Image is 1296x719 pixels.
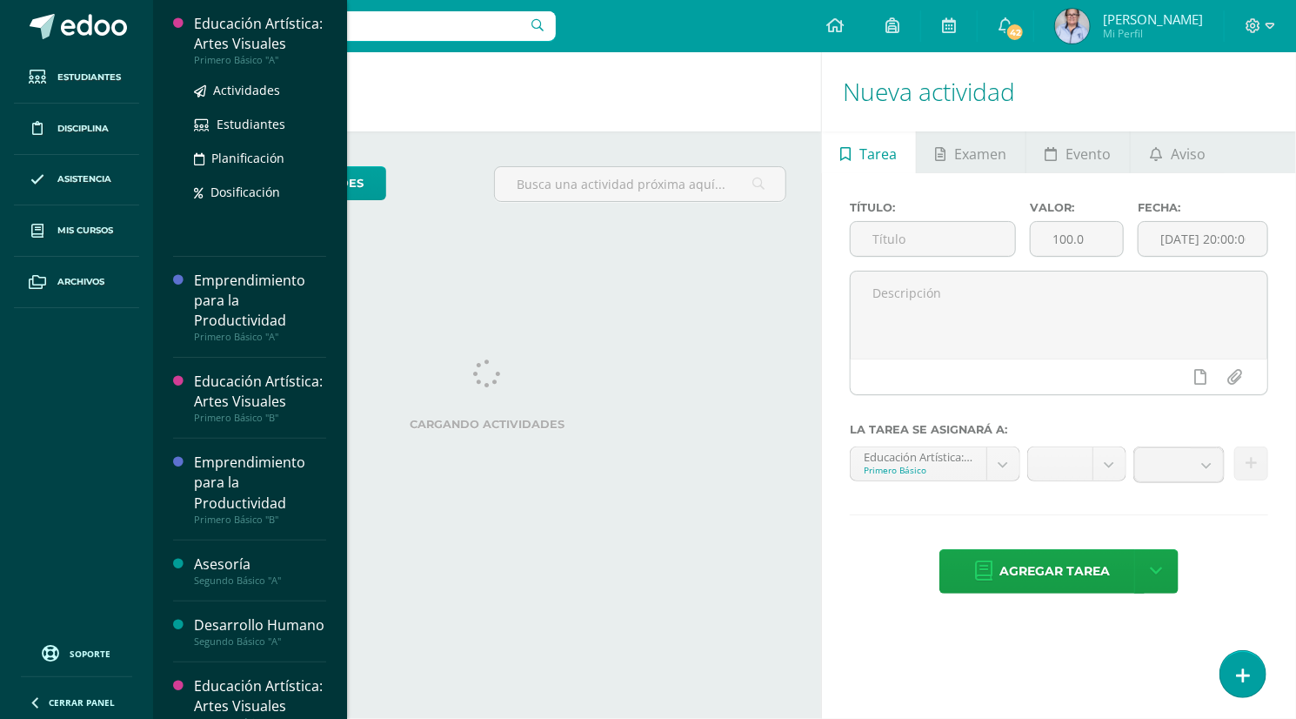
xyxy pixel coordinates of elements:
span: Tarea [859,133,897,175]
span: Asistencia [57,172,111,186]
input: Busca una actividad próxima aquí... [495,167,785,201]
div: Educación Artística: Artes Visuales [194,14,326,54]
div: Asesoría [194,554,326,575]
label: La tarea se asignará a: [850,423,1268,436]
div: Primero Básico "B" [194,412,326,424]
span: Examen [955,133,1007,175]
a: Educación Artística: Artes VisualesPrimero Básico "A" [194,14,326,66]
span: Aviso [1171,133,1206,175]
a: AsesoríaSegundo Básico "A" [194,554,326,587]
a: Soporte [21,641,132,664]
a: Planificación [194,148,326,168]
input: Título [851,222,1015,256]
span: Estudiantes [217,116,285,132]
a: Educación Artística: Artes VisualesPrimero Básico "B" [194,372,326,424]
a: Educación Artística: Artes Visuales 'A'Primero Básico [851,447,1019,480]
span: Mis cursos [57,224,113,238]
label: Título: [850,201,1016,214]
span: Estudiantes [57,71,121,84]
a: Emprendimiento para la ProductividadPrimero Básico "B" [194,453,326,525]
input: Puntos máximos [1031,222,1123,256]
div: Educación Artística: Artes Visuales 'A' [864,447,973,464]
span: Soporte [70,648,111,660]
img: 1dda184af6efa5d482d83f07e0e6c382.png [1055,9,1090,44]
a: Estudiantes [14,52,139,104]
span: Actividades [213,82,280,98]
div: Educación Artística: Artes Visuales [194,676,326,716]
input: Fecha de entrega [1139,222,1267,256]
div: Primero Básico "B" [194,514,326,526]
div: Educación Artística: Artes Visuales [194,372,326,412]
a: Asistencia [14,155,139,206]
span: Disciplina [57,122,109,136]
a: Actividades [194,80,326,100]
div: Primero Básico "A" [194,331,326,343]
label: Cargando actividades [188,418,786,431]
input: Busca un usuario... [164,11,556,41]
a: Archivos [14,257,139,308]
div: Emprendimiento para la Productividad [194,453,326,513]
span: Evento [1066,133,1112,175]
span: Planificación [211,150,284,166]
label: Fecha: [1138,201,1268,214]
h1: Actividades [174,52,800,131]
div: Emprendimiento para la Productividad [194,271,326,331]
a: Evento [1026,131,1130,173]
div: Segundo Básico "A" [194,635,326,648]
a: Mis cursos [14,205,139,257]
div: Primero Básico "A" [194,54,326,66]
div: Desarrollo Humano [194,615,326,635]
a: Aviso [1131,131,1224,173]
a: Examen [917,131,1025,173]
span: Archivos [57,275,104,289]
span: Agregar tarea [999,550,1110,593]
a: Tarea [822,131,916,173]
span: Cerrar panel [49,696,115,709]
a: Desarrollo HumanoSegundo Básico "A" [194,615,326,648]
div: Primero Básico [864,464,973,476]
span: Mi Perfil [1103,26,1203,41]
h1: Nueva actividad [843,52,1275,131]
a: Emprendimiento para la ProductividadPrimero Básico "A" [194,271,326,343]
span: Dosificación [210,184,280,200]
label: Valor: [1030,201,1124,214]
a: Dosificación [194,182,326,202]
a: Disciplina [14,104,139,155]
span: 42 [1005,23,1025,42]
span: [PERSON_NAME] [1103,10,1203,28]
div: Segundo Básico "A" [194,575,326,587]
a: Estudiantes [194,114,326,134]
